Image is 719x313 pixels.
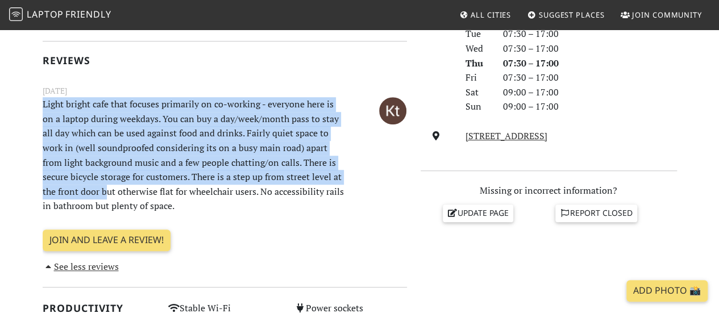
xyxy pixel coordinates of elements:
[496,27,684,41] div: 07:30 – 17:00
[496,56,684,71] div: 07:30 – 17:00
[616,5,706,25] a: Join Community
[496,41,684,56] div: 07:30 – 17:00
[443,205,513,222] a: Update page
[27,8,64,20] span: Laptop
[466,130,547,142] a: [STREET_ADDRESS]
[36,97,351,214] p: Light bright cafe that focuses primarily on co-working - everyone here is on a laptop during week...
[459,85,496,100] div: Sat
[539,10,605,20] span: Suggest Places
[555,205,637,222] a: Report closed
[9,5,111,25] a: LaptopFriendly LaptopFriendly
[459,56,496,71] div: Thu
[43,55,407,66] h2: Reviews
[43,260,119,273] a: See less reviews
[632,10,702,20] span: Join Community
[421,183,677,198] p: Missing or incorrect information?
[9,7,23,21] img: LaptopFriendly
[459,99,496,114] div: Sun
[496,70,684,85] div: 07:30 – 17:00
[626,280,708,302] a: Add Photo 📸
[379,97,406,124] img: 2708-kt.jpg
[36,85,414,97] small: [DATE]
[496,99,684,114] div: 09:00 – 17:00
[496,85,684,100] div: 09:00 – 17:00
[43,229,171,251] a: Join and leave a review!
[455,5,516,25] a: All Cities
[459,70,496,85] div: Fri
[65,8,111,20] span: Friendly
[471,10,511,20] span: All Cities
[459,27,496,41] div: Tue
[379,103,406,116] span: Kt G
[523,5,609,25] a: Suggest Places
[459,41,496,56] div: Wed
